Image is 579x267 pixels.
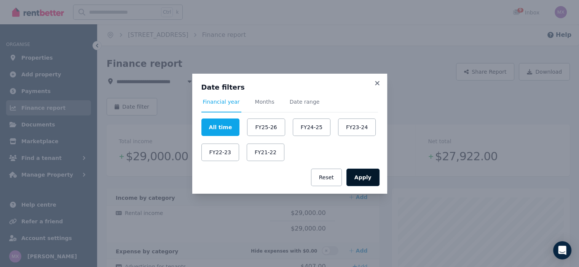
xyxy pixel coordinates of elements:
[290,98,320,106] span: Date range
[247,144,284,161] button: FY21-22
[201,98,378,112] nav: Tabs
[553,241,571,259] div: Open Intercom Messenger
[201,83,378,92] h3: Date filters
[255,98,274,106] span: Months
[338,118,376,136] button: FY23-24
[247,118,285,136] button: FY25-26
[293,118,330,136] button: FY24-25
[346,169,380,186] button: Apply
[201,144,239,161] button: FY22-23
[311,169,342,186] button: Reset
[203,98,240,106] span: Financial year
[201,118,240,136] button: All time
